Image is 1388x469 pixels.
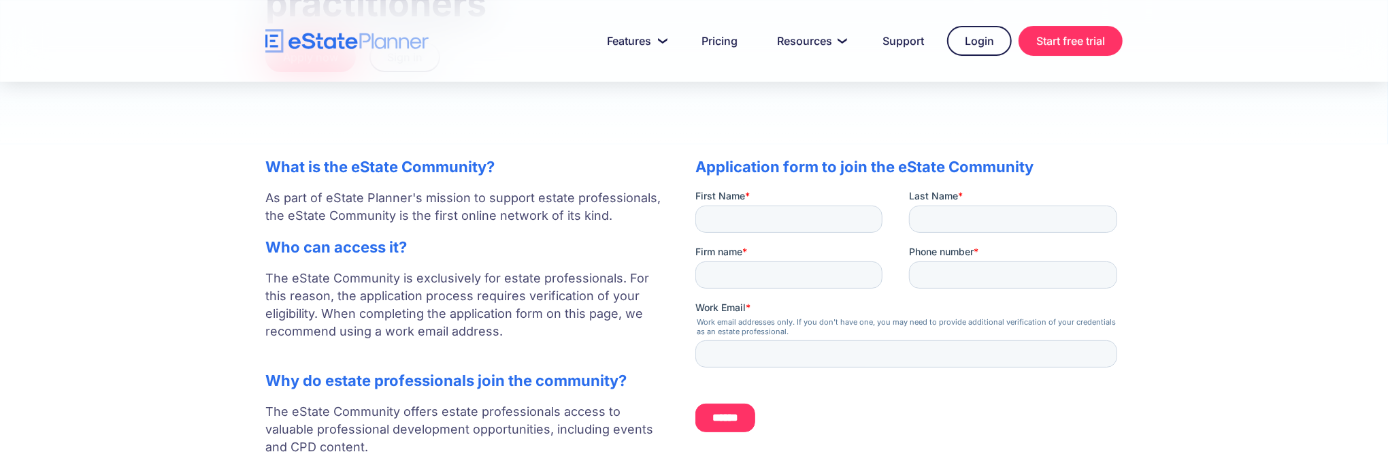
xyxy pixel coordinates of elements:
[866,27,940,54] a: Support
[685,27,754,54] a: Pricing
[265,29,429,53] a: home
[265,238,668,256] h2: Who can access it?
[695,189,1123,443] iframe: Form 0
[947,26,1012,56] a: Login
[265,158,668,176] h2: What is the eState Community?
[695,158,1123,176] h2: Application form to join the eState Community
[265,372,668,389] h2: Why do estate professionals join the community?
[265,270,668,358] p: The eState Community is exclusively for estate professionals. For this reason, the application pr...
[591,27,678,54] a: Features
[1019,26,1123,56] a: Start free trial
[265,189,668,225] p: As part of eState Planner's mission to support estate professionals, the eState Community is the ...
[761,27,859,54] a: Resources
